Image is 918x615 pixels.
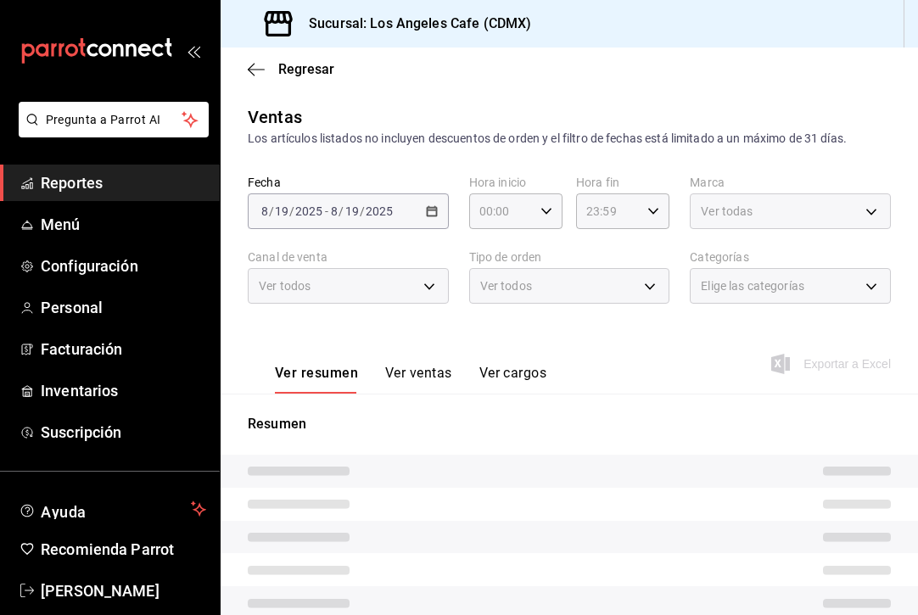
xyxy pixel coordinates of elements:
button: Regresar [248,61,334,77]
span: Ayuda [41,499,184,519]
span: / [339,204,344,218]
label: Marca [690,176,891,188]
input: ---- [294,204,323,218]
button: open_drawer_menu [187,44,200,58]
span: Personal [41,296,206,319]
button: Ver cargos [479,365,547,394]
input: -- [260,204,269,218]
span: Regresar [278,61,334,77]
p: Resumen [248,414,891,434]
label: Categorías [690,251,891,263]
input: -- [274,204,289,218]
span: Inventarios [41,379,206,402]
div: Los artículos listados no incluyen descuentos de orden y el filtro de fechas está limitado a un m... [248,130,891,148]
div: navigation tabs [275,365,546,394]
span: / [269,204,274,218]
label: Fecha [248,176,449,188]
span: / [289,204,294,218]
input: -- [344,204,360,218]
span: Ver todas [701,203,753,220]
input: -- [330,204,339,218]
span: Pregunta a Parrot AI [46,111,182,129]
label: Hora fin [576,176,669,188]
button: Ver ventas [385,365,452,394]
a: Pregunta a Parrot AI [12,123,209,141]
label: Tipo de orden [469,251,670,263]
label: Canal de venta [248,251,449,263]
span: - [325,204,328,218]
span: Facturación [41,338,206,361]
div: Ventas [248,104,302,130]
span: Configuración [41,254,206,277]
input: ---- [365,204,394,218]
span: Ver todos [259,277,311,294]
h3: Sucursal: Los Angeles Cafe (CDMX) [295,14,531,34]
button: Pregunta a Parrot AI [19,102,209,137]
button: Ver resumen [275,365,358,394]
label: Hora inicio [469,176,563,188]
span: [PERSON_NAME] [41,579,206,602]
span: Recomienda Parrot [41,538,206,561]
span: Menú [41,213,206,236]
span: / [360,204,365,218]
span: Suscripción [41,421,206,444]
span: Reportes [41,171,206,194]
span: Ver todos [480,277,532,294]
span: Elige las categorías [701,277,804,294]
